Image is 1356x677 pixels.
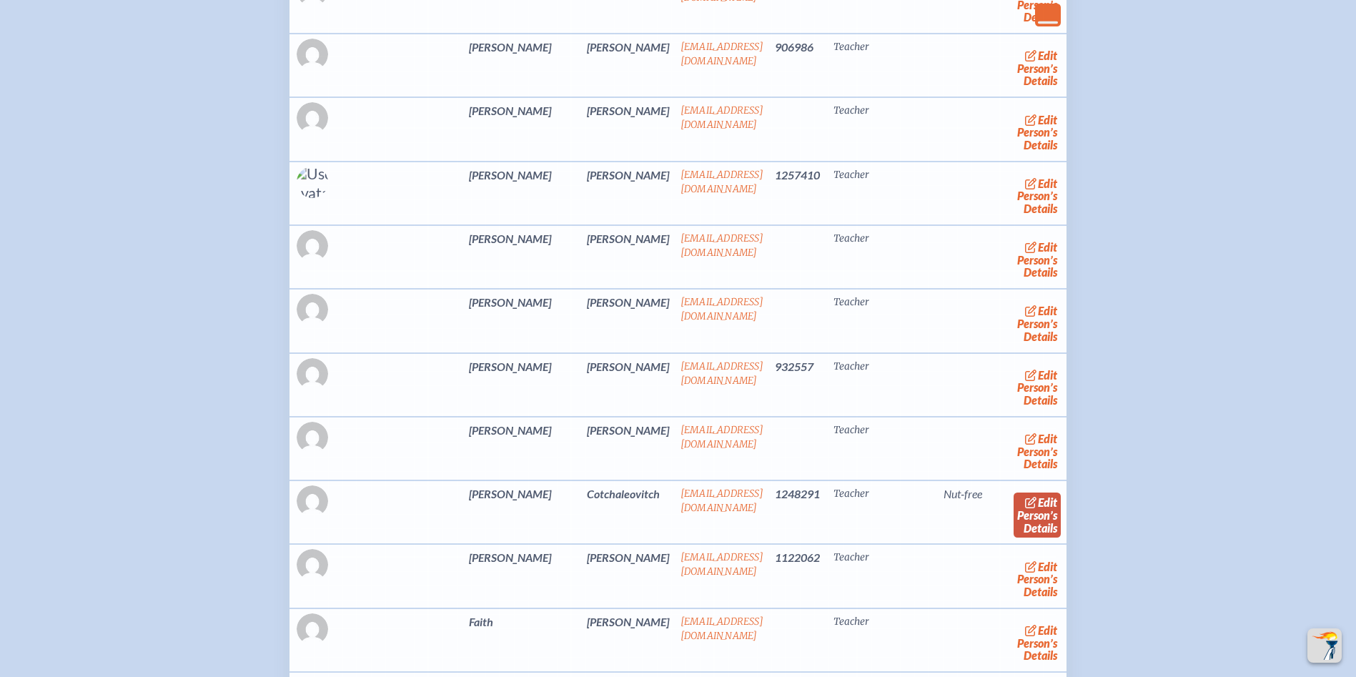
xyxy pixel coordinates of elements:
a: editPerson’s Details [1014,493,1061,538]
td: Teacher [828,289,938,352]
td: Teacher [828,417,938,480]
img: Gravatar [297,102,328,134]
td: [PERSON_NAME] [463,544,581,608]
img: Gravatar [297,613,328,645]
span: edit [1038,240,1057,254]
td: Teacher [828,480,938,544]
a: [EMAIL_ADDRESS][DOMAIN_NAME] [681,488,763,514]
a: [EMAIL_ADDRESS][DOMAIN_NAME] [681,360,763,387]
td: [PERSON_NAME] [581,353,675,417]
a: editPerson’s Details [1014,46,1061,91]
img: To the top [1310,631,1339,660]
a: [EMAIL_ADDRESS][DOMAIN_NAME] [681,169,763,195]
td: 906986 [769,34,828,97]
td: 932557 [769,353,828,417]
img: Gravatar [297,422,328,453]
td: [PERSON_NAME] [581,417,675,480]
td: [PERSON_NAME] [581,225,675,289]
td: [PERSON_NAME] [463,34,581,97]
a: [EMAIL_ADDRESS][DOMAIN_NAME] [681,551,763,578]
td: [PERSON_NAME] [463,162,581,225]
a: editPerson’s Details [1014,237,1061,282]
td: Cotchaleovitch [581,480,675,544]
td: 1257410 [769,162,828,225]
span: edit [1038,177,1057,190]
td: [PERSON_NAME] [463,97,581,161]
td: [PERSON_NAME] [581,162,675,225]
td: [PERSON_NAME] [463,417,581,480]
img: User Avatar [291,164,335,202]
td: 1122062 [769,544,828,608]
td: [PERSON_NAME] [581,544,675,608]
span: edit [1038,495,1057,509]
td: [PERSON_NAME] [463,289,581,352]
span: Nut-free [944,487,982,501]
a: [EMAIL_ADDRESS][DOMAIN_NAME] [681,41,763,67]
td: [PERSON_NAME] [581,34,675,97]
td: [PERSON_NAME] [581,608,675,672]
td: Teacher [828,97,938,161]
a: editPerson’s Details [1014,365,1061,410]
td: Teacher [828,34,938,97]
a: [EMAIL_ADDRESS][DOMAIN_NAME] [681,424,763,450]
a: editPerson’s Details [1014,174,1061,219]
a: [EMAIL_ADDRESS][DOMAIN_NAME] [681,232,763,259]
td: Teacher [828,225,938,289]
img: Gravatar [297,39,328,70]
img: Gravatar [297,485,328,517]
span: edit [1038,368,1057,382]
td: [PERSON_NAME] [463,480,581,544]
td: Teacher [828,544,938,608]
span: edit [1038,560,1057,573]
img: Gravatar [297,549,328,580]
span: edit [1038,432,1057,445]
td: [PERSON_NAME] [581,289,675,352]
a: editPerson’s Details [1014,109,1061,154]
td: 1248291 [769,480,828,544]
span: edit [1038,304,1057,317]
td: [PERSON_NAME] [581,97,675,161]
button: Scroll Top [1307,628,1342,663]
img: Gravatar [297,230,328,262]
td: Faith [463,608,581,672]
img: Gravatar [297,358,328,390]
a: editPerson’s Details [1014,429,1061,474]
a: [EMAIL_ADDRESS][DOMAIN_NAME] [681,104,763,131]
span: edit [1038,113,1057,127]
img: Gravatar [297,294,328,325]
a: [EMAIL_ADDRESS][DOMAIN_NAME] [681,616,763,642]
a: editPerson’s Details [1014,301,1061,346]
td: Teacher [828,608,938,672]
a: [EMAIL_ADDRESS][DOMAIN_NAME] [681,296,763,322]
a: editPerson’s Details [1014,621,1061,666]
td: [PERSON_NAME] [463,353,581,417]
a: editPerson’s Details [1014,556,1061,601]
td: Teacher [828,162,938,225]
span: edit [1038,623,1057,637]
td: Teacher [828,353,938,417]
span: edit [1038,49,1057,62]
td: [PERSON_NAME] [463,225,581,289]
